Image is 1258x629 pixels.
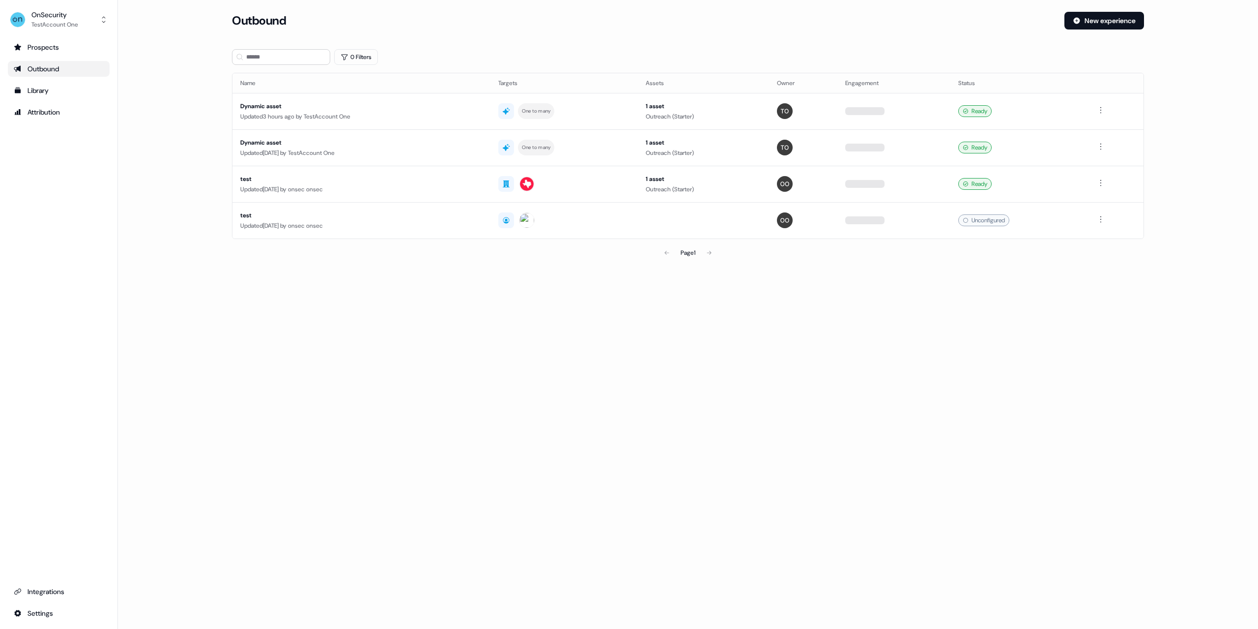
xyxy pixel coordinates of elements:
[777,212,793,228] img: onsec
[8,8,110,31] button: OnSecurityTestAccount One
[777,103,793,119] img: TestAccount
[14,587,104,597] div: Integrations
[14,42,104,52] div: Prospects
[14,64,104,74] div: Outbound
[638,73,769,93] th: Assets
[522,107,551,116] div: One to many
[490,73,638,93] th: Targets
[232,73,490,93] th: Name
[8,104,110,120] a: Go to attribution
[646,138,761,148] div: 1 asset
[958,105,992,117] div: Ready
[8,61,110,77] a: Go to outbound experience
[240,138,483,148] div: Dynamic asset
[240,174,483,184] div: test
[522,143,551,152] div: One to many
[646,148,761,158] div: Outreach (Starter)
[14,86,104,95] div: Library
[646,184,761,194] div: Outreach (Starter)
[958,178,992,190] div: Ready
[240,101,483,111] div: Dynamic asset
[958,214,1009,226] div: Unconfigured
[14,107,104,117] div: Attribution
[8,39,110,55] a: Go to prospects
[240,148,483,158] div: Updated [DATE] by TestAccount One
[958,142,992,153] div: Ready
[232,13,286,28] h3: Outbound
[8,584,110,599] a: Go to integrations
[777,176,793,192] img: onsec
[950,73,1087,93] th: Status
[777,140,793,155] img: TestAccount
[31,10,78,20] div: OnSecurity
[240,184,483,194] div: Updated [DATE] by onsec onsec
[837,73,950,93] th: Engagement
[31,20,78,30] div: TestAccount One
[769,73,837,93] th: Owner
[240,221,483,231] div: Updated [DATE] by onsec onsec
[681,248,695,258] div: Page 1
[8,83,110,98] a: Go to templates
[240,112,483,121] div: Updated 3 hours ago by TestAccount One
[646,101,761,111] div: 1 asset
[14,608,104,618] div: Settings
[646,112,761,121] div: Outreach (Starter)
[1064,12,1144,30] button: New experience
[334,49,378,65] button: 0 Filters
[8,605,110,621] a: Go to integrations
[240,210,483,220] div: test
[646,174,761,184] div: 1 asset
